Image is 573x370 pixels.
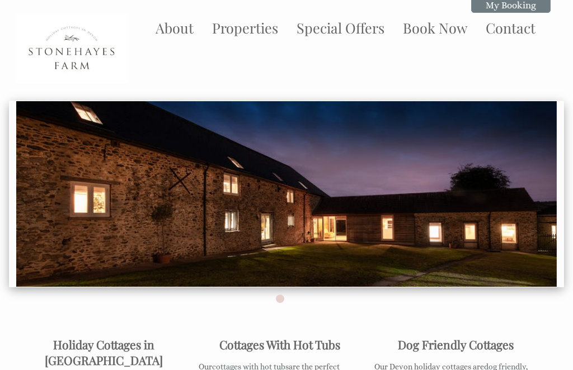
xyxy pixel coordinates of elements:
[297,18,384,37] a: Special Offers
[398,336,514,352] b: Dog Friendly Cottages
[486,18,536,37] a: Contact
[156,18,194,37] a: About
[45,336,163,368] strong: Holiday Cottages in [GEOGRAPHIC_DATA]
[219,336,340,352] b: Cottages With Hot Tubs
[16,14,128,84] img: Stonehayes Farm
[212,18,278,37] a: Properties
[403,18,467,37] a: Book Now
